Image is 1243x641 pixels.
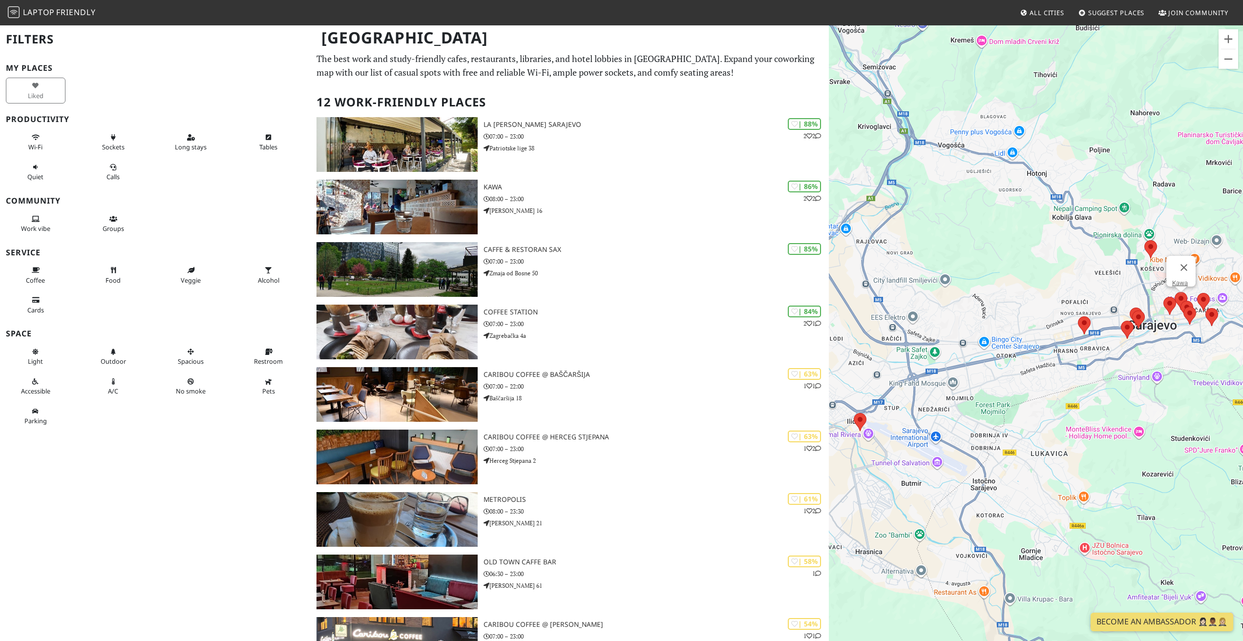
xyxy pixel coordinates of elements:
[812,569,821,578] p: 1
[6,115,305,124] h3: Productivity
[259,143,277,151] span: Work-friendly tables
[803,131,821,141] p: 2 2
[181,276,201,285] span: Veggie
[239,344,298,370] button: Restroom
[484,194,829,204] p: 08:00 – 23:00
[788,431,821,442] div: | 63%
[803,194,821,203] p: 2 2
[484,257,829,266] p: 07:00 – 23:00
[26,276,45,285] span: Coffee
[106,172,120,181] span: Video/audio calls
[239,262,298,288] button: Alcohol
[1088,8,1145,17] span: Suggest Places
[21,224,50,233] span: People working
[161,262,221,288] button: Veggie
[484,206,829,215] p: [PERSON_NAME] 16
[1074,4,1149,21] a: Suggest Places
[788,243,821,254] div: | 85%
[6,129,65,155] button: Wi-Fi
[484,632,829,641] p: 07:00 – 23:00
[803,319,821,328] p: 2 1
[175,143,207,151] span: Long stays
[6,403,65,429] button: Parking
[176,387,206,395] span: Smoke free
[484,393,829,403] p: Baščaršija 18
[311,367,828,422] a: Caribou Coffee @ Baščaršija | 63% 11 Caribou Coffee @ Baščaršija 07:00 – 22:00 Baščaršija 18
[484,183,829,191] h3: Kawa
[1172,256,1196,279] button: Close
[484,132,829,141] p: 07:00 – 23:00
[788,181,821,192] div: | 86%
[803,631,821,641] p: 1 1
[21,387,50,395] span: Accessible
[6,196,305,206] h3: Community
[1091,613,1233,631] a: Become an Ambassador 🤵🏻‍♀️🤵🏾‍♂️🤵🏼‍♀️
[27,172,43,181] span: Quiet
[262,387,275,395] span: Pet friendly
[484,331,829,340] p: Zagrebačka 4a
[484,444,829,454] p: 07:00 – 23:00
[484,620,829,629] h3: Caribou Coffee @ [PERSON_NAME]
[254,357,283,366] span: Restroom
[316,305,477,359] img: Coffee Station
[484,569,829,579] p: 06:30 – 23:00
[316,52,822,80] p: The best work and study-friendly cafes, restaurants, libraries, and hotel lobbies in [GEOGRAPHIC_...
[484,496,829,504] h3: Metropolis
[311,117,828,172] a: La Delicia Sarajevo | 88% 22 La [PERSON_NAME] Sarajevo 07:00 – 23:00 Patriotske lige 38
[1219,49,1238,69] button: Zoom out
[803,506,821,516] p: 1 2
[161,344,221,370] button: Spacious
[258,276,279,285] span: Alcohol
[484,371,829,379] h3: Caribou Coffee @ Baščaršija
[8,4,96,21] a: LaptopFriendly LaptopFriendly
[8,6,20,18] img: LaptopFriendly
[311,492,828,547] a: Metropolis | 61% 12 Metropolis 08:00 – 23:30 [PERSON_NAME] 21
[6,262,65,288] button: Coffee
[316,555,477,609] img: Old town caffe bar
[28,143,42,151] span: Stable Wi-Fi
[1030,8,1064,17] span: All Cities
[105,276,121,285] span: Food
[484,558,829,566] h3: Old town caffe bar
[161,129,221,155] button: Long stays
[788,493,821,504] div: | 61%
[1172,279,1188,287] a: Kawa
[1155,4,1232,21] a: Join Community
[484,456,829,465] p: Herceg Stjepana 2
[484,269,829,278] p: Zmaja od Bosne 50
[484,121,829,129] h3: La [PERSON_NAME] Sarajevo
[314,24,826,51] h1: [GEOGRAPHIC_DATA]
[316,367,477,422] img: Caribou Coffee @ Baščaršija
[311,180,828,234] a: Kawa | 86% 22 Kawa 08:00 – 23:00 [PERSON_NAME] 16
[311,430,828,484] a: Caribou Coffee @ Herceg Stjepana | 63% 12 Caribou Coffee @ Herceg Stjepana 07:00 – 23:00 Herceg S...
[6,329,305,338] h3: Space
[6,63,305,73] h3: My Places
[484,382,829,391] p: 07:00 – 22:00
[788,118,821,129] div: | 88%
[84,129,143,155] button: Sockets
[316,87,822,117] h2: 12 Work-Friendly Places
[6,344,65,370] button: Light
[316,180,477,234] img: Kawa
[6,159,65,185] button: Quiet
[178,357,204,366] span: Spacious
[84,211,143,237] button: Groups
[28,357,43,366] span: Natural light
[6,248,305,257] h3: Service
[803,444,821,453] p: 1 2
[788,306,821,317] div: | 84%
[84,262,143,288] button: Food
[316,117,477,172] img: La Delicia Sarajevo
[6,211,65,237] button: Work vibe
[484,507,829,516] p: 08:00 – 23:30
[239,129,298,155] button: Tables
[6,373,65,399] button: Accessible
[316,492,477,547] img: Metropolis
[311,555,828,609] a: Old town caffe bar | 58% 1 Old town caffe bar 06:30 – 23:00 [PERSON_NAME] 61
[316,430,477,484] img: Caribou Coffee @ Herceg Stjepana
[1168,8,1228,17] span: Join Community
[6,24,305,54] h2: Filters
[24,416,47,425] span: Parking
[27,306,44,314] span: Credit cards
[484,246,829,254] h3: Caffe & Restoran SAX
